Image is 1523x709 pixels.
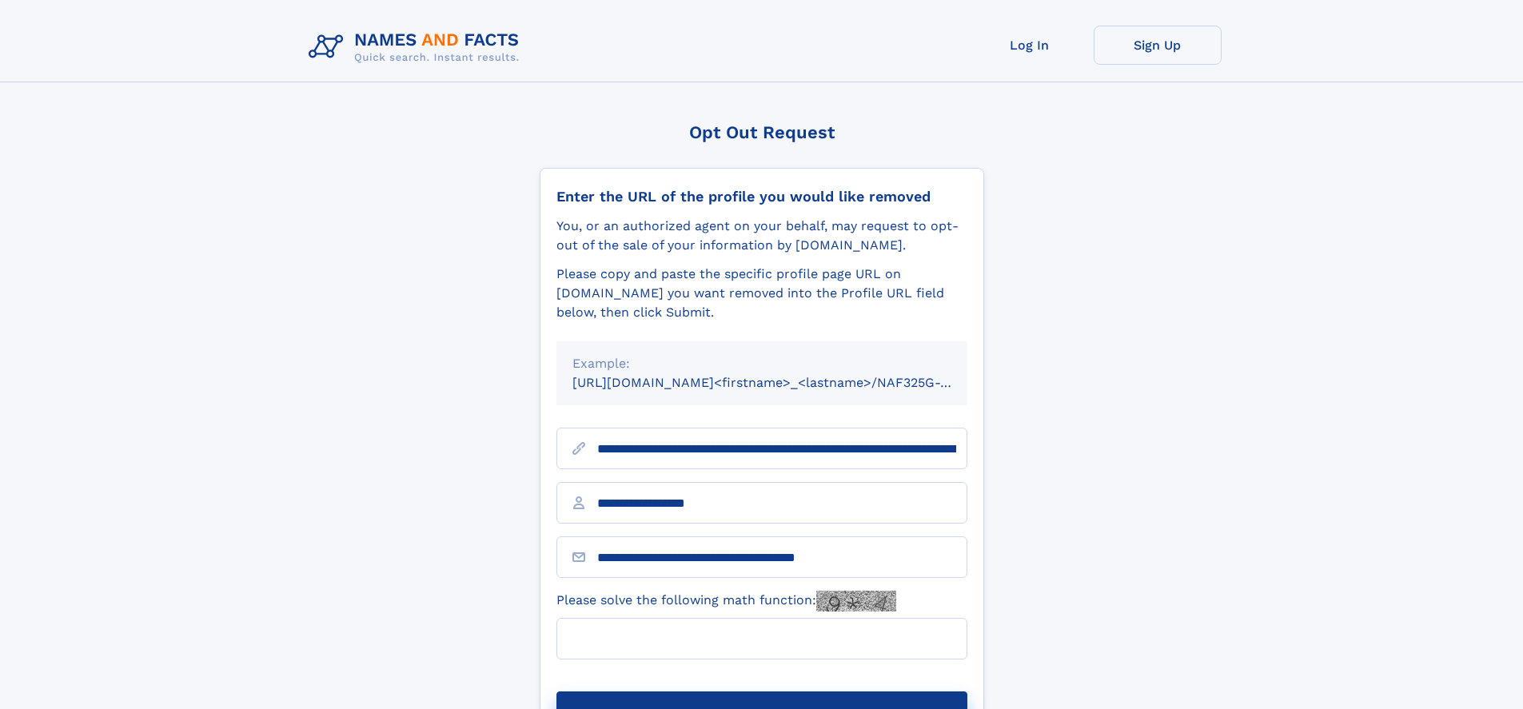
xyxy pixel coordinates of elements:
[556,265,967,322] div: Please copy and paste the specific profile page URL on [DOMAIN_NAME] you want removed into the Pr...
[572,375,998,390] small: [URL][DOMAIN_NAME]<firstname>_<lastname>/NAF325G-xxxxxxxx
[540,122,984,142] div: Opt Out Request
[556,188,967,205] div: Enter the URL of the profile you would like removed
[556,217,967,255] div: You, or an authorized agent on your behalf, may request to opt-out of the sale of your informatio...
[572,354,951,373] div: Example:
[1094,26,1222,65] a: Sign Up
[966,26,1094,65] a: Log In
[302,26,532,69] img: Logo Names and Facts
[556,591,896,611] label: Please solve the following math function:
